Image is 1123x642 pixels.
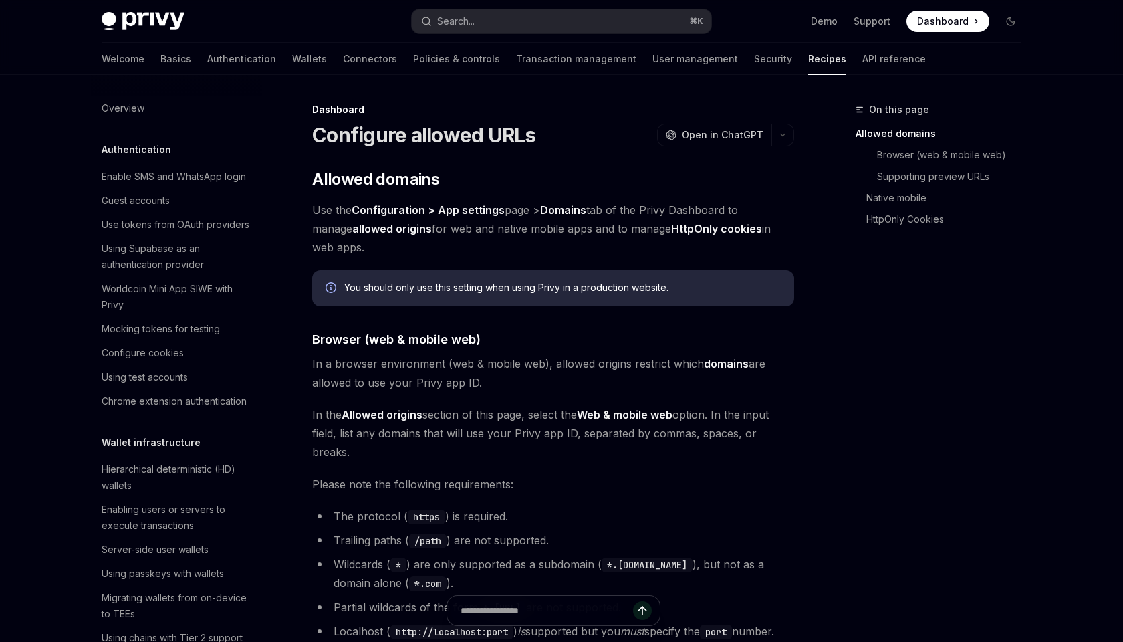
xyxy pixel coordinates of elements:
[91,165,262,189] a: Enable SMS and WhatsApp login
[657,124,771,146] button: Open in ChatGPT
[102,345,184,361] div: Configure cookies
[312,555,794,593] li: Wildcards ( ) are only supported as a subdomain ( ), but not as a domain alone ( ).
[352,222,432,235] strong: allowed origins
[689,16,703,27] span: ⌘ K
[102,142,171,158] h5: Authentication
[312,507,794,526] li: The protocol ( ) is required.
[409,576,447,591] code: *.com
[102,100,144,116] div: Overview
[312,405,794,461] span: In the section of this page, select the option. In the input field, list any domains that will us...
[754,43,792,75] a: Security
[91,365,262,389] a: Using test accounts
[811,15,838,28] a: Demo
[91,96,262,120] a: Overview
[91,389,262,413] a: Chrome extension authentication
[869,102,929,118] span: On this page
[671,222,762,235] strong: HttpOnly cookies
[160,43,191,75] a: Basics
[102,369,188,385] div: Using test accounts
[292,43,327,75] a: Wallets
[91,189,262,213] a: Guest accounts
[866,209,1032,230] a: HttpOnly Cookies
[91,498,262,538] a: Enabling users or servers to execute transactions
[862,43,926,75] a: API reference
[91,562,262,586] a: Using passkeys with wallets
[102,43,144,75] a: Welcome
[207,43,276,75] a: Authentication
[408,510,445,524] code: https
[91,317,262,341] a: Mocking tokens for testing
[312,531,794,550] li: Trailing paths ( ) are not supported.
[437,13,475,29] div: Search...
[102,502,254,534] div: Enabling users or servers to execute transactions
[326,282,339,296] svg: Info
[854,15,890,28] a: Support
[102,566,224,582] div: Using passkeys with wallets
[102,461,254,494] div: Hierarchical deterministic (HD) wallets
[312,354,794,392] span: In a browser environment (web & mobile web), allowed origins restrict which are allowed to use yo...
[652,43,738,75] a: User management
[602,558,693,572] code: *.[DOMAIN_NAME]
[102,435,201,451] h5: Wallet infrastructure
[102,12,184,31] img: dark logo
[682,128,763,142] span: Open in ChatGPT
[102,217,249,233] div: Use tokens from OAuth providers
[704,357,749,370] strong: domains
[91,586,262,626] a: Migrating wallets from on-device to TEEs
[91,277,262,317] a: Worldcoin Mini App SIWE with Privy
[91,237,262,277] a: Using Supabase as an authentication provider
[412,9,711,33] button: Search...⌘K
[577,408,672,421] strong: Web & mobile web
[1000,11,1021,32] button: Toggle dark mode
[866,187,1032,209] a: Native mobile
[343,43,397,75] a: Connectors
[342,408,422,421] strong: Allowed origins
[91,341,262,365] a: Configure cookies
[312,169,439,190] span: Allowed domains
[102,241,254,273] div: Using Supabase as an authentication provider
[312,330,481,348] span: Browser (web & mobile web)
[102,590,254,622] div: Migrating wallets from on-device to TEEs
[917,15,969,28] span: Dashboard
[91,538,262,562] a: Server-side user wallets
[856,123,1032,144] a: Allowed domains
[312,123,536,147] h1: Configure allowed URLs
[877,144,1032,166] a: Browser (web & mobile web)
[413,43,500,75] a: Policies & controls
[808,43,846,75] a: Recipes
[102,393,247,409] div: Chrome extension authentication
[352,203,505,217] strong: Configuration > App settings
[633,601,652,620] button: Send message
[540,203,586,217] strong: Domains
[102,281,254,313] div: Worldcoin Mini App SIWE with Privy
[516,43,636,75] a: Transaction management
[312,201,794,257] span: Use the page > tab of the Privy Dashboard to manage for web and native mobile apps and to manage ...
[91,457,262,498] a: Hierarchical deterministic (HD) wallets
[102,542,209,558] div: Server-side user wallets
[906,11,989,32] a: Dashboard
[877,166,1032,187] a: Supporting preview URLs
[102,321,220,337] div: Mocking tokens for testing
[102,193,170,209] div: Guest accounts
[312,475,794,494] span: Please note the following requirements:
[409,534,447,548] code: /path
[102,169,246,185] div: Enable SMS and WhatsApp login
[344,281,781,296] div: You should only use this setting when using Privy in a production website.
[312,103,794,116] div: Dashboard
[91,213,262,237] a: Use tokens from OAuth providers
